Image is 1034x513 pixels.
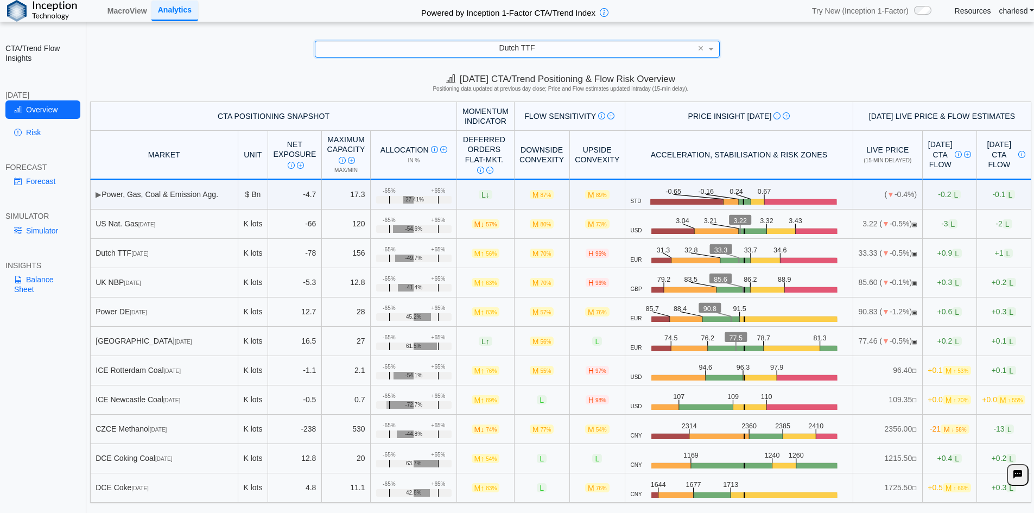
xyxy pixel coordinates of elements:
[90,131,238,180] th: MARKET
[432,334,446,341] div: +65%
[268,239,322,268] td: -78
[1006,190,1016,199] span: L
[853,415,923,444] td: 2356.00
[90,180,238,210] td: Power, Gas, Coal & Emission Agg.
[404,197,424,203] span: -27.41%
[530,278,554,287] span: M
[480,249,484,257] span: ↑
[519,111,619,121] div: Flow Sensitivity
[96,277,232,287] div: UK NBP
[327,135,365,164] div: Maximum Capacity
[817,333,830,341] text: 81.3
[645,304,659,312] text: 85.7
[322,385,371,415] td: 0.7
[674,392,685,400] text: 107
[322,268,371,297] td: 12.8
[630,227,642,234] span: USD
[499,43,535,52] span: Dutch TTF
[735,216,749,224] text: 3.22
[383,364,395,370] div: -65%
[5,123,80,142] a: Risk
[952,249,962,258] span: L
[530,425,554,434] span: M
[954,368,969,374] span: ↑ 53%
[630,315,642,322] span: EUR
[928,395,971,404] span: +0.0
[1018,151,1025,158] img: Info
[592,337,602,346] span: L
[937,307,962,316] span: +0.6
[781,275,794,283] text: 88.9
[853,268,923,297] td: 85.60 ( -0.1%)
[540,427,551,433] span: 77%
[322,356,371,385] td: 2.1
[238,356,268,385] td: K lots
[665,333,678,341] text: 74.5
[322,297,371,327] td: 28
[715,245,729,254] text: 33.3
[630,374,642,381] span: USD
[657,245,670,254] text: 31.3
[472,219,500,229] span: M
[607,112,614,119] img: Read More
[530,307,554,316] span: M
[268,268,322,297] td: -5.3
[732,187,745,195] text: 0.24
[348,157,355,164] img: Read More
[540,192,551,198] span: 87%
[853,356,923,385] td: 96.40
[952,337,962,346] span: L
[1008,397,1023,403] span: ↑ 55%
[992,366,1016,375] span: +0.1
[383,393,395,400] div: -65%
[698,43,704,53] span: ×
[5,172,80,191] a: Forecast
[238,180,268,210] td: $ Bn
[530,337,554,346] span: M
[5,100,80,119] a: Overview
[5,43,80,63] h2: CTA/Trend Flow Insights
[96,248,232,258] div: Dutch TTF
[964,151,971,158] img: Read More
[322,210,371,239] td: 120
[657,275,671,283] text: 79.2
[685,245,699,254] text: 32.8
[853,297,923,327] td: 90.83 ( -1.2%)
[598,112,605,119] img: Info
[486,251,497,257] span: 56%
[715,275,729,283] text: 85.6
[992,307,1016,316] span: +0.3
[731,333,745,341] text: 77.5
[586,278,609,287] span: H
[268,327,322,356] td: 16.5
[811,422,827,430] text: 2410
[383,217,395,224] div: -65%
[297,162,304,169] img: Read More
[446,74,675,84] span: [DATE] CTA/Trend Positioning & Flow Risk Overview
[486,309,497,315] span: 83%
[5,261,80,270] div: INSIGHTS
[540,339,551,345] span: 56%
[96,190,102,199] span: ▶
[812,6,909,16] span: Try New (Inception 1-Factor)
[268,415,322,444] td: -238
[738,363,752,371] text: 96.3
[595,368,606,374] span: 97%
[948,219,958,229] span: L
[912,309,917,315] span: OPEN: Market session is currently open.
[912,221,917,227] span: OPEN: Market session is currently open.
[882,249,890,257] span: ▼
[5,90,80,100] div: [DATE]
[477,167,484,174] img: Info
[941,425,969,434] span: M
[630,286,642,293] span: GBP
[952,278,962,287] span: L
[238,268,268,297] td: K lots
[954,397,969,403] span: ↑ 70%
[1005,425,1014,434] span: L
[595,397,606,403] span: 98%
[912,251,917,257] span: OPEN: Market session is currently open.
[585,425,610,434] span: M
[322,239,371,268] td: 156
[480,425,484,433] span: ↓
